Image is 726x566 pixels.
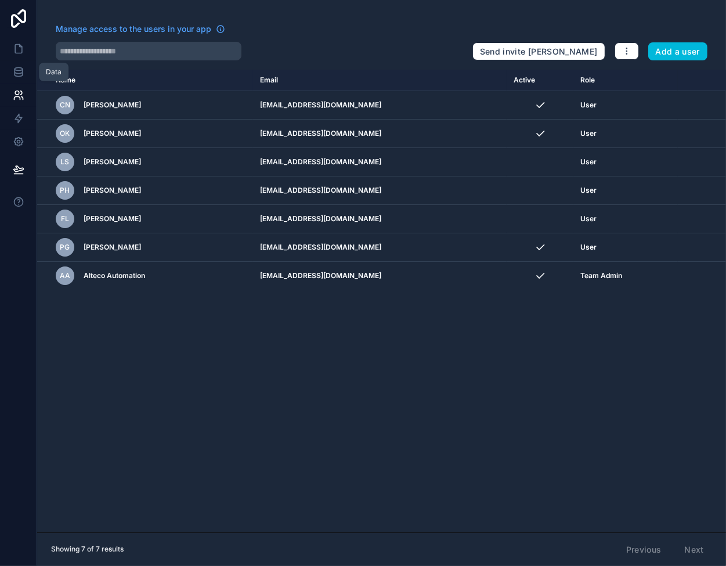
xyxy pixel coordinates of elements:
span: [PERSON_NAME] [84,243,141,252]
div: scrollable content [37,70,726,532]
td: [EMAIL_ADDRESS][DOMAIN_NAME] [253,176,507,205]
td: [EMAIL_ADDRESS][DOMAIN_NAME] [253,233,507,262]
span: [PERSON_NAME] [84,129,141,138]
td: [EMAIL_ADDRESS][DOMAIN_NAME] [253,91,507,120]
div: Data [46,67,62,77]
td: [EMAIL_ADDRESS][DOMAIN_NAME] [253,262,507,290]
span: FL [61,214,69,223]
button: Add a user [648,42,708,61]
span: OK [60,129,70,138]
td: [EMAIL_ADDRESS][DOMAIN_NAME] [253,148,507,176]
span: CN [60,100,70,110]
td: [EMAIL_ADDRESS][DOMAIN_NAME] [253,120,507,148]
a: Manage access to the users in your app [56,23,225,35]
span: [PERSON_NAME] [84,214,141,223]
span: [PERSON_NAME] [84,157,141,167]
th: Active [507,70,573,91]
th: Role [573,70,678,91]
span: AA [60,271,70,280]
span: Alteco Automation [84,271,145,280]
span: User [580,100,597,110]
span: User [580,214,597,223]
th: Name [37,70,253,91]
th: Email [253,70,507,91]
span: Manage access to the users in your app [56,23,211,35]
td: [EMAIL_ADDRESS][DOMAIN_NAME] [253,205,507,233]
span: User [580,157,597,167]
span: User [580,186,597,195]
span: PG [60,243,70,252]
button: Send invite [PERSON_NAME] [472,42,605,61]
span: User [580,243,597,252]
span: User [580,129,597,138]
span: Showing 7 of 7 results [51,545,124,554]
span: PH [60,186,70,195]
span: [PERSON_NAME] [84,186,141,195]
span: LS [61,157,70,167]
span: Team Admin [580,271,622,280]
span: [PERSON_NAME] [84,100,141,110]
